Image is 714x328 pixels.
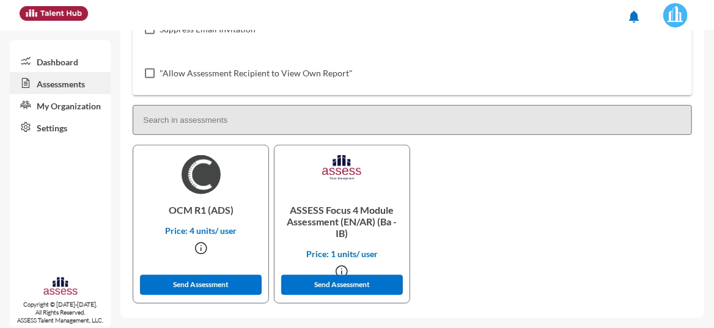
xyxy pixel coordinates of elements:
img: assesscompany-logo.png [43,276,78,298]
p: ASSESS Focus 4 Module Assessment (EN/AR) (Ba - IB) [284,194,400,249]
a: Dashboard [10,50,111,72]
button: Send Assessment [281,275,403,295]
p: Price: 4 units/ user [143,225,259,236]
a: My Organization [10,94,111,116]
p: Copyright © [DATE]-[DATE]. All Rights Reserved. ASSESS Talent Management, LLC. [10,301,111,324]
p: OCM R1 (ADS) [143,194,259,225]
button: Send Assessment [140,275,262,295]
span: "Allow Assessment Recipient to View Own Report" [160,66,353,81]
a: Assessments [10,72,111,94]
mat-icon: notifications [627,9,641,24]
input: Search in assessments [133,105,692,135]
p: Price: 1 units/ user [284,249,400,259]
a: Settings [10,116,111,138]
